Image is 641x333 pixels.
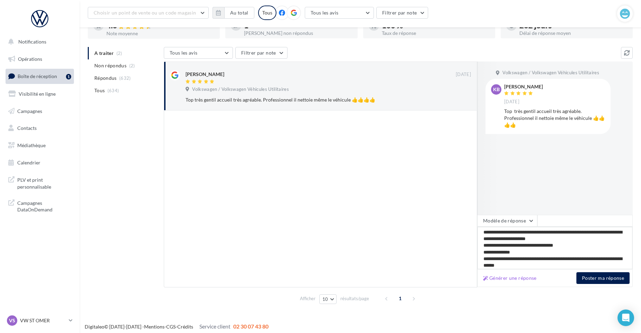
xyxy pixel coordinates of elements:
[224,7,254,19] button: Au total
[18,39,46,45] span: Notifications
[519,31,627,36] div: Délai de réponse moyen
[213,7,254,19] button: Au total
[17,108,42,114] span: Campagnes
[17,175,71,190] span: PLV et print personnalisable
[4,87,75,101] a: Visibilité en ligne
[17,142,46,148] span: Médiathèque
[305,7,374,19] button: Tous les avis
[504,84,543,89] div: [PERSON_NAME]
[20,317,66,324] p: VW ST OMER
[618,310,634,326] div: Open Intercom Messenger
[107,88,119,93] span: (634)
[94,87,105,94] span: Tous
[19,91,56,97] span: Visibilité en ligne
[300,295,315,302] span: Afficher
[576,272,630,284] button: Poster ma réponse
[119,75,131,81] span: (632)
[85,324,268,330] span: © [DATE]-[DATE] - - -
[4,52,75,66] a: Opérations
[4,69,75,84] a: Boîte de réception1
[311,10,339,16] span: Tous les avis
[502,70,599,76] span: Volkswagen / Volkswagen Véhicules Utilitaires
[164,47,233,59] button: Tous les avis
[94,10,196,16] span: Choisir un point de vente ou un code magasin
[88,7,209,19] button: Choisir un point de vente ou un code magasin
[192,86,289,93] span: Volkswagen / Volkswagen Véhicules Utilitaires
[177,324,193,330] a: Crédits
[319,294,337,304] button: 10
[322,296,328,302] span: 10
[233,323,268,330] span: 02 30 07 43 80
[504,108,605,129] div: Top très gentil accueil très agréable. Professionnel il nettoie même le véhicule 👍👍👍👍
[18,56,42,62] span: Opérations
[382,31,490,36] div: Taux de réponse
[17,198,71,213] span: Campagnes DataOnDemand
[85,324,104,330] a: Digitaleo
[480,274,539,282] button: Générer une réponse
[376,7,428,19] button: Filtrer par note
[4,138,75,153] a: Médiathèque
[106,31,214,36] div: Note moyenne
[493,86,500,93] span: kb
[504,99,519,105] span: [DATE]
[340,295,369,302] span: résultats/page
[4,196,75,216] a: Campagnes DataOnDemand
[144,324,164,330] a: Mentions
[244,31,352,36] div: [PERSON_NAME] non répondus
[4,155,75,170] a: Calendrier
[186,71,224,78] div: [PERSON_NAME]
[456,72,471,78] span: [DATE]
[17,125,37,131] span: Contacts
[106,22,214,30] div: 4.6
[94,62,126,69] span: Non répondus
[66,74,71,79] div: 1
[170,50,198,56] span: Tous les avis
[18,73,57,79] span: Boîte de réception
[395,293,406,304] span: 1
[6,314,74,327] a: VS VW ST OMER
[477,215,537,227] button: Modèle de réponse
[4,35,73,49] button: Notifications
[129,63,135,68] span: (2)
[9,317,15,324] span: VS
[4,172,75,193] a: PLV et print personnalisable
[519,22,627,29] div: 262 jours
[244,22,352,29] div: 1
[186,96,426,103] div: Top très gentil accueil très agréable. Professionnel il nettoie même le véhicule 👍👍👍👍
[4,104,75,118] a: Campagnes
[17,160,40,165] span: Calendrier
[166,324,176,330] a: CGS
[4,121,75,135] a: Contacts
[258,6,276,20] div: Tous
[94,75,117,82] span: Répondus
[382,22,490,29] div: 100 %
[235,47,287,59] button: Filtrer par note
[199,323,230,330] span: Service client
